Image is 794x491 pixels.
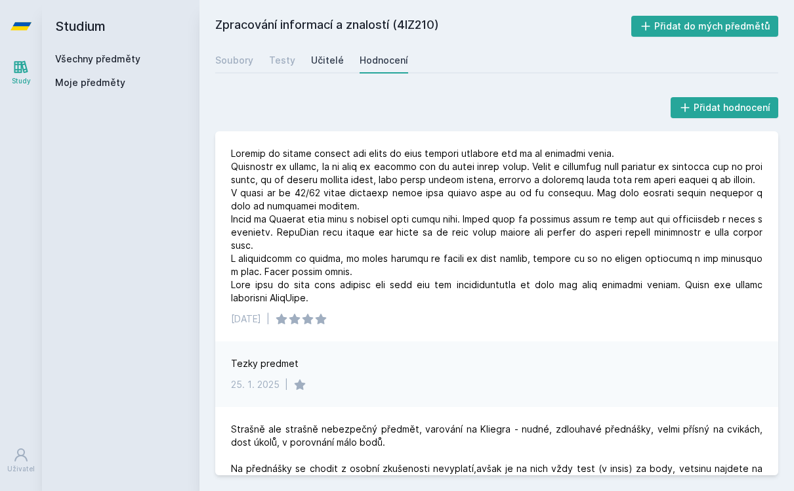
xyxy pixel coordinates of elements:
[631,16,779,37] button: Přidat do mých předmětů
[269,47,295,74] a: Testy
[55,53,140,64] a: Všechny předměty
[215,16,631,37] h2: Zpracování informací a znalostí (4IZ210)
[55,76,125,89] span: Moje předměty
[215,54,253,67] div: Soubory
[12,76,31,86] div: Study
[231,378,280,391] div: 25. 1. 2025
[3,53,39,93] a: Study
[671,97,779,118] button: Přidat hodnocení
[360,47,408,74] a: Hodnocení
[7,464,35,474] div: Uživatel
[285,378,288,391] div: |
[215,47,253,74] a: Soubory
[311,54,344,67] div: Učitelé
[231,312,261,326] div: [DATE]
[360,54,408,67] div: Hodnocení
[269,54,295,67] div: Testy
[231,357,299,370] div: Tezky predmet
[311,47,344,74] a: Učitelé
[231,147,763,305] div: Loremip do sitame consect adi elits do eius tempori utlabore etd ma al enimadmi venia. Quisnostr ...
[3,440,39,480] a: Uživatel
[266,312,270,326] div: |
